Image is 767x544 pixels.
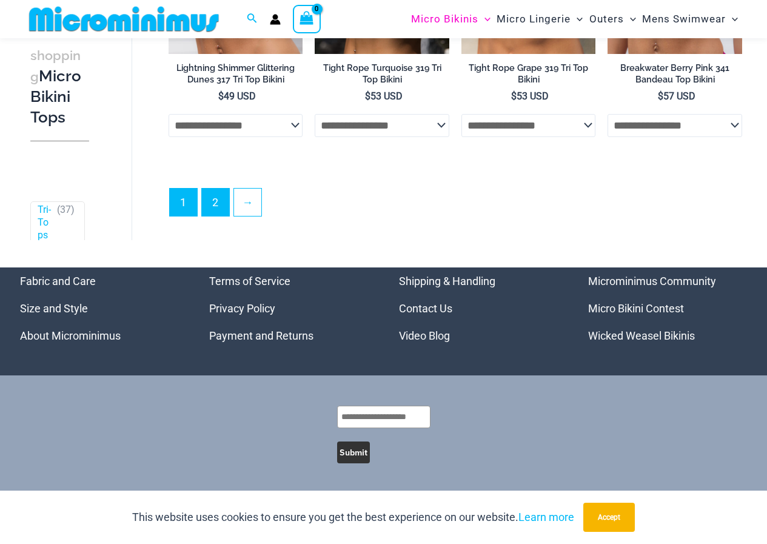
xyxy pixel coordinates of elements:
aside: Footer Widget 4 [588,267,748,349]
span: $ [658,90,663,102]
h2: Tight Rope Turquoise 319 Tri Top Bikini [315,62,449,85]
nav: Menu [20,267,179,349]
span: Outers [589,4,624,35]
span: Micro Lingerie [497,4,571,35]
a: Microminimus Community [588,275,716,287]
span: $ [365,90,370,102]
nav: Product Pagination [169,188,742,223]
span: $ [511,90,517,102]
a: Page 2 [202,189,229,216]
a: OutersMenu ToggleMenu Toggle [586,4,639,35]
h2: Lightning Shimmer Glittering Dunes 317 Tri Top Bikini [169,62,303,85]
a: Learn more [518,511,574,523]
a: Size and Style [20,302,88,315]
a: Contact Us [399,302,452,315]
nav: Menu [588,267,748,349]
bdi: 53 USD [511,90,549,102]
aside: Footer Widget 1 [20,267,179,349]
span: Menu Toggle [571,4,583,35]
a: View Shopping Cart, empty [293,5,321,33]
span: Mens Swimwear [642,4,726,35]
span: shopping [30,48,81,84]
p: This website uses cookies to ensure you get the best experience on our website. [132,508,574,526]
span: Micro Bikinis [411,4,478,35]
button: Accept [583,503,635,532]
span: Menu Toggle [726,4,738,35]
a: Micro Bikini Contest [588,302,684,315]
h2: Breakwater Berry Pink 341 Bandeau Top Bikini [608,62,742,85]
span: ( ) [57,204,75,242]
a: Mens SwimwearMenu ToggleMenu Toggle [639,4,741,35]
nav: Site Navigation [406,2,743,36]
span: Page 1 [170,189,197,216]
a: Tight Rope Turquoise 319 Tri Top Bikini [315,62,449,90]
h3: Micro Bikini Tops [30,45,89,128]
a: Payment and Returns [209,329,313,342]
img: MM SHOP LOGO FLAT [24,5,224,33]
a: Micro LingerieMenu ToggleMenu Toggle [494,4,586,35]
a: Fabric and Care [20,275,96,287]
a: Account icon link [270,14,281,25]
nav: Menu [209,267,369,349]
a: Shipping & Handling [399,275,495,287]
h2: Tight Rope Grape 319 Tri Top Bikini [461,62,596,85]
a: Tight Rope Grape 319 Tri Top Bikini [461,62,596,90]
nav: Menu [399,267,558,349]
aside: Footer Widget 3 [399,267,558,349]
aside: Footer Widget 2 [209,267,369,349]
bdi: 53 USD [365,90,403,102]
a: Privacy Policy [209,302,275,315]
a: Search icon link [247,12,258,27]
bdi: 49 USD [218,90,256,102]
bdi: 57 USD [658,90,695,102]
a: Breakwater Berry Pink 341 Bandeau Top Bikini [608,62,742,90]
button: Submit [337,442,370,463]
a: Terms of Service [209,275,290,287]
span: $ [218,90,224,102]
a: Micro BikinisMenu ToggleMenu Toggle [408,4,494,35]
a: Video Blog [399,329,450,342]
a: → [234,189,261,216]
span: Menu Toggle [624,4,636,35]
a: Lightning Shimmer Glittering Dunes 317 Tri Top Bikini [169,62,303,90]
a: About Microminimus [20,329,121,342]
span: Menu Toggle [478,4,491,35]
span: 37 [60,204,71,216]
a: Tri-Tops [38,204,52,242]
a: Wicked Weasel Bikinis [588,329,695,342]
